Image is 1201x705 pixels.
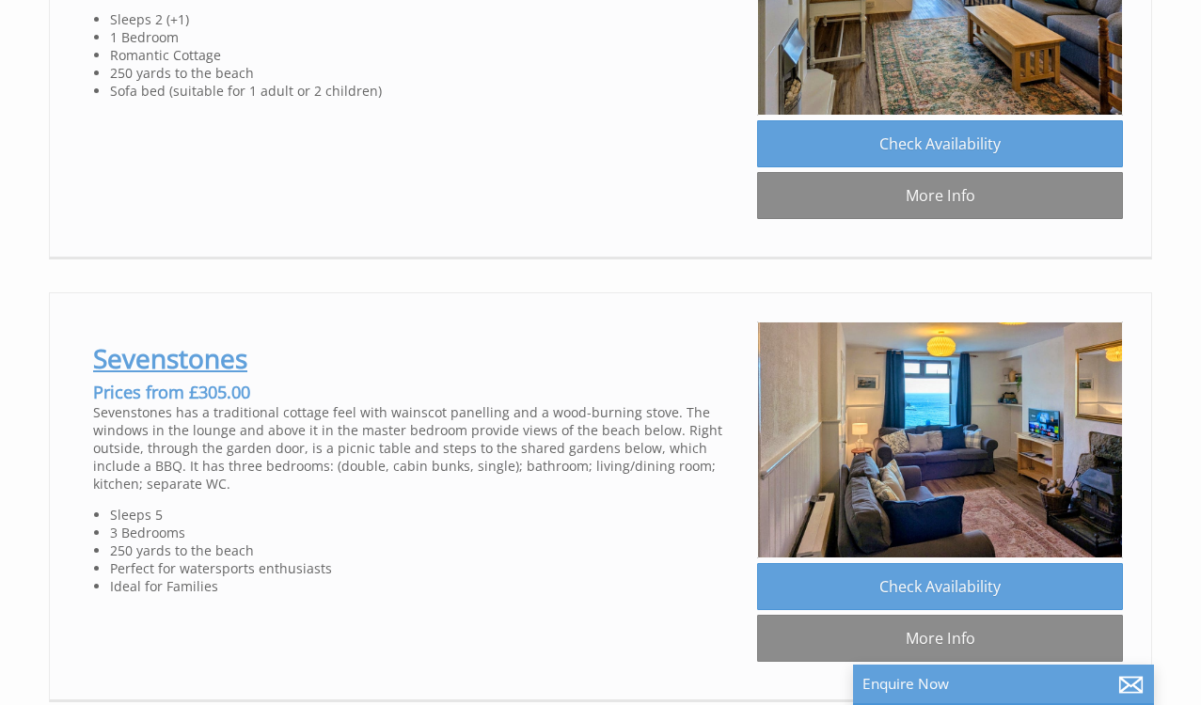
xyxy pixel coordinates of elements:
h3: Prices from £305.00 [93,381,742,403]
a: More Info [757,615,1123,662]
a: More Info [757,172,1123,219]
p: Enquire Now [862,674,1145,694]
li: 1 Bedroom [110,28,742,46]
img: SS_Lounge.original.jpg [757,321,1123,558]
li: Sleeps 5 [110,506,742,524]
li: Romantic Cottage [110,46,742,64]
li: Perfect for watersports enthusiasts [110,559,742,577]
p: Sevenstones has a traditional cottage feel with wainscot panelling and a wood-burning stove. The ... [93,403,742,493]
a: Sevenstones [93,340,247,376]
li: Ideal for Families [110,577,742,595]
li: 250 yards to the beach [110,541,742,559]
li: 3 Bedrooms [110,524,742,541]
li: Sleeps 2 (+1) [110,10,742,28]
a: Check Availability [757,120,1123,167]
a: Check Availability [757,563,1123,610]
li: 250 yards to the beach [110,64,742,82]
li: Sofa bed (suitable for 1 adult or 2 children) [110,82,742,100]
